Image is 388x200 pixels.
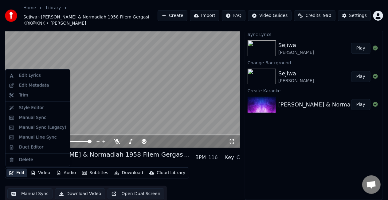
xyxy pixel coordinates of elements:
div: Edit Metadata [19,82,49,89]
div: 116 [208,154,218,161]
button: Video [28,169,53,177]
button: FAQ [222,10,245,21]
div: Settings [349,13,367,19]
div: Manual Line Sync [19,134,57,141]
span: Sejiwa~[PERSON_NAME] & Normadiah 1958 Filem Gergasi KRK@KNK • [PERSON_NAME] [23,14,158,26]
span: 990 [323,13,331,19]
button: Audio [54,169,78,177]
div: [PERSON_NAME] [5,159,189,165]
div: Manual Sync (Legacy) [19,125,66,131]
div: [PERSON_NAME] [278,78,314,84]
button: Create [158,10,187,21]
button: Play [351,71,370,82]
div: Trim [19,92,28,98]
div: Delete [19,157,33,163]
nav: breadcrumb [23,5,158,26]
button: Play [351,99,370,110]
div: [PERSON_NAME] [278,50,314,56]
button: Download Video [55,188,105,199]
div: Key [225,154,234,161]
a: Library [46,5,61,11]
div: Change Background [245,59,383,66]
div: Sejiwa [278,41,314,50]
div: Cloud Library [157,170,185,176]
div: Duet Editor [19,144,44,150]
button: Credits990 [294,10,335,21]
button: Open Dual Screen [108,188,164,199]
button: Settings [338,10,371,21]
span: Credits [305,13,320,19]
a: Home [23,5,36,11]
button: Edit [6,169,27,177]
button: Video Guides [248,10,292,21]
button: Import [190,10,219,21]
div: BPM [195,154,206,161]
a: Open chat [362,175,381,194]
img: youka [5,10,17,22]
button: Play [351,43,370,54]
button: Subtitles [80,169,111,177]
div: Sync Lyrics [245,30,383,38]
div: Create Karaoke [245,87,383,94]
div: Manual Sync [19,115,46,121]
div: C [237,154,240,161]
div: Style Editor [19,105,44,111]
button: Manual Sync [7,188,53,199]
button: Download [112,169,146,177]
div: Edit Lyrics [19,73,41,79]
div: Sejiwa~[PERSON_NAME] & Normadiah 1958 Filem Gergasi KRK@KNK [5,150,189,159]
div: Sejiwa [278,69,314,78]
